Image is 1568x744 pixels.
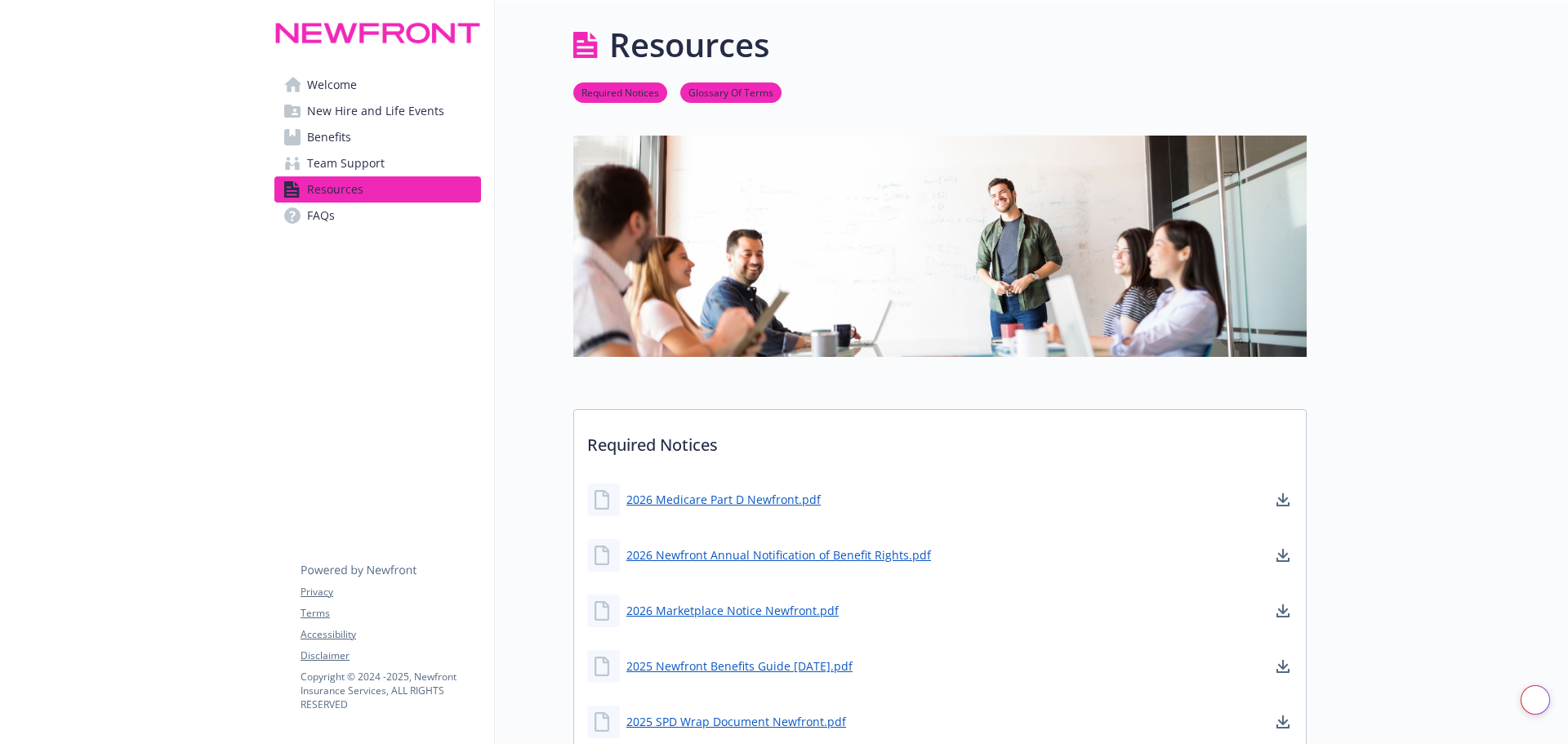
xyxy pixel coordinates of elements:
a: Terms [301,606,480,621]
a: download document [1273,712,1293,732]
a: Accessibility [301,627,480,642]
h1: Resources [609,20,769,69]
a: Required Notices [573,84,667,100]
a: download document [1273,546,1293,565]
a: 2025 Newfront Benefits Guide [DATE].pdf [626,657,853,675]
img: resources page banner [573,136,1307,356]
a: Team Support [274,150,481,176]
span: Resources [307,176,363,203]
span: Benefits [307,124,351,150]
p: Required Notices [574,410,1306,470]
a: Glossary Of Terms [680,84,782,100]
a: Welcome [274,72,481,98]
a: download document [1273,601,1293,621]
a: 2026 Marketplace Notice Newfront.pdf [626,602,839,619]
p: Copyright © 2024 - 2025 , Newfront Insurance Services, ALL RIGHTS RESERVED [301,670,480,711]
a: 2025 SPD Wrap Document Newfront.pdf [626,713,846,730]
a: Benefits [274,124,481,150]
a: Privacy [301,585,480,599]
a: download document [1273,657,1293,676]
a: 2026 Medicare Part D Newfront.pdf [626,491,821,508]
a: Resources [274,176,481,203]
span: New Hire and Life Events [307,98,444,124]
a: download document [1273,490,1293,510]
a: 2026 Newfront Annual Notification of Benefit Rights.pdf [626,546,931,564]
span: Team Support [307,150,385,176]
span: Welcome [307,72,357,98]
a: FAQs [274,203,481,229]
span: FAQs [307,203,335,229]
a: Disclaimer [301,648,480,663]
a: New Hire and Life Events [274,98,481,124]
